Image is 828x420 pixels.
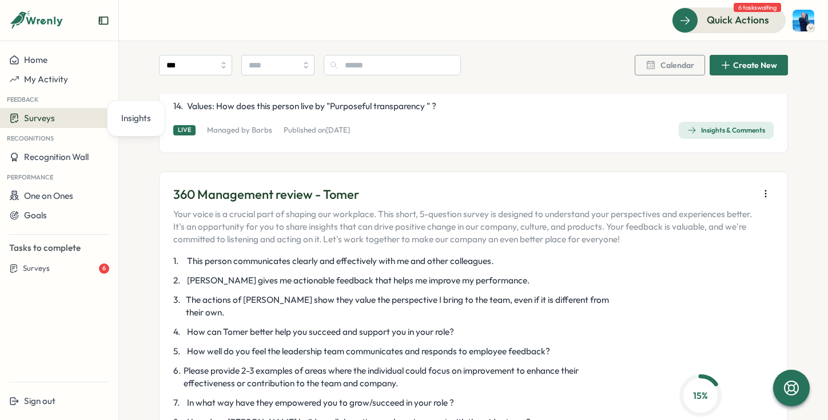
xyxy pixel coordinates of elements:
[24,210,47,221] span: Goals
[173,274,185,287] span: 2 .
[121,112,151,125] div: Insights
[173,208,753,246] p: Your voice is a crucial part of shaping our workplace. This short, 5-question survey is designed ...
[173,294,184,319] span: 3 .
[173,345,185,358] span: 5 .
[187,345,550,358] span: How well do you feel the leadership team communicates and responds to employee feedback?
[707,13,769,27] span: Quick Actions
[24,190,73,201] span: One on Ones
[184,365,613,390] span: Please provide 2-3 examples of areas where the individual could focus on improvement to enhance t...
[173,326,185,338] span: 4 .
[793,10,814,31] img: Henry Innis
[187,274,530,287] span: [PERSON_NAME] gives me actionable feedback that helps me improve my performance.
[186,294,613,319] span: The actions of [PERSON_NAME] show they value the perspective I bring to the team, even if it is d...
[24,113,55,123] span: Surveys
[252,125,272,134] a: Barbs
[284,125,350,135] p: Published on
[173,100,185,113] span: 14 .
[173,365,181,390] span: 6 .
[733,61,777,69] span: Create New
[635,55,705,75] button: Calendar
[23,263,50,274] span: Surveys
[187,326,454,338] span: How can Tomer better help you succeed and support you in your role?
[24,74,68,85] span: My Activity
[187,255,493,267] span: This person communicates clearly and effectively with me and other colleagues.
[672,7,786,33] button: Quick Actions
[98,15,109,26] button: Expand sidebar
[679,122,774,139] button: Insights & Comments
[326,125,350,134] span: [DATE]
[207,125,272,135] p: Managed by
[710,55,788,75] button: Create New
[187,397,454,409] span: In what way have they empowered you to grow/succeed in your role ?
[734,3,781,12] span: 6 tasks waiting
[683,389,718,403] p: 15 %
[173,125,196,135] div: Live
[173,255,185,267] span: 1 .
[99,263,109,274] div: 6
[187,100,436,113] span: Values: How does this person live by "Purposeful transparency " ?
[173,397,185,409] span: 7 .
[687,126,765,135] div: Insights & Comments
[24,151,89,162] span: Recognition Wall
[117,107,156,129] a: Insights
[24,54,47,65] span: Home
[173,186,753,203] p: 360 Management review - Tomer
[660,61,694,69] span: Calendar
[24,395,55,406] span: Sign out
[9,242,109,254] p: Tasks to complete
